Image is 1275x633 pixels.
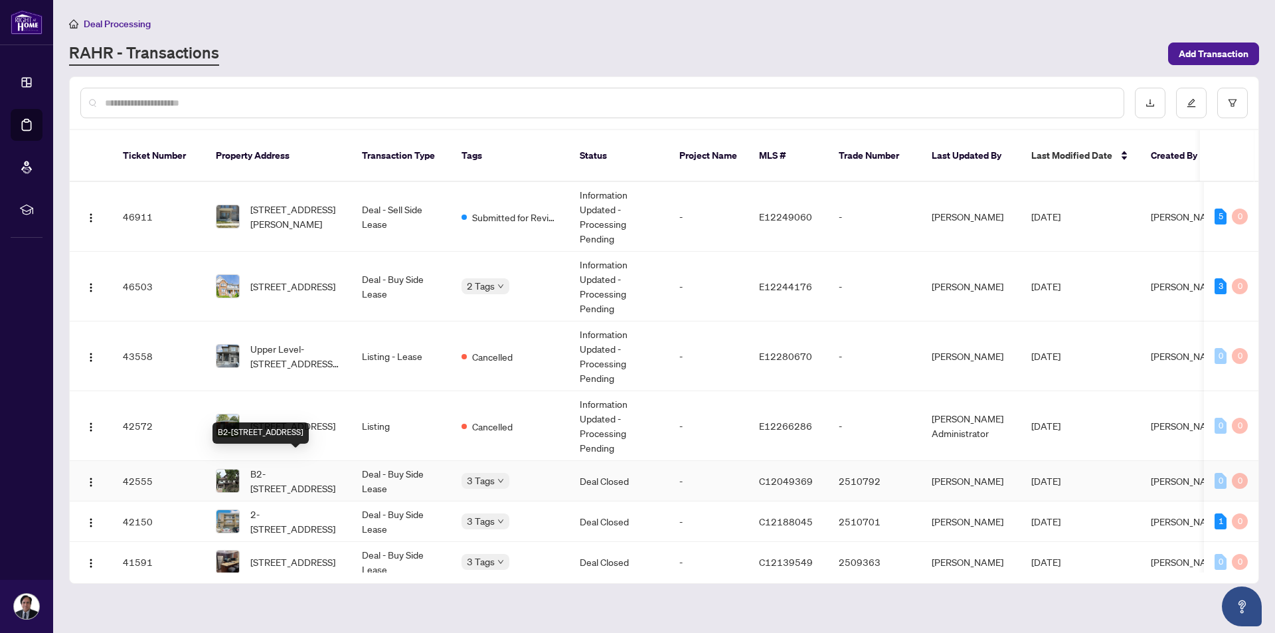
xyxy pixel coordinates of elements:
th: MLS # [748,130,828,182]
span: filter [1228,98,1237,108]
td: Information Updated - Processing Pending [569,391,669,461]
span: 3 Tags [467,554,495,569]
span: E12244176 [759,280,812,292]
span: [DATE] [1031,475,1061,487]
td: Listing [351,391,451,461]
td: - [669,461,748,501]
td: Information Updated - Processing Pending [569,182,669,252]
span: [PERSON_NAME] [1151,280,1223,292]
span: E12249060 [759,211,812,223]
td: 42150 [112,501,205,542]
button: Open asap [1222,587,1262,626]
button: download [1135,88,1165,118]
span: E12280670 [759,350,812,362]
td: Information Updated - Processing Pending [569,321,669,391]
img: thumbnail-img [216,205,239,228]
div: 0 [1215,473,1227,489]
div: 0 [1232,473,1248,489]
button: filter [1217,88,1248,118]
button: Add Transaction [1168,43,1259,65]
span: C12049369 [759,475,813,487]
img: Logo [86,282,96,293]
td: [PERSON_NAME] [921,182,1021,252]
span: [DATE] [1031,515,1061,527]
td: Deal Closed [569,501,669,542]
th: Property Address [205,130,351,182]
img: thumbnail-img [216,470,239,492]
td: - [669,391,748,461]
span: edit [1187,98,1196,108]
td: 2510701 [828,501,921,542]
td: Deal - Buy Side Lease [351,542,451,583]
td: Deal - Buy Side Lease [351,252,451,321]
span: C12139549 [759,556,813,568]
button: Logo [80,415,102,436]
div: 0 [1232,209,1248,225]
span: [PERSON_NAME] [1151,420,1223,432]
a: RAHR - Transactions [69,42,219,66]
span: home [69,19,78,29]
span: [PERSON_NAME] [1151,350,1223,362]
button: Logo [80,206,102,227]
td: [PERSON_NAME] [921,542,1021,583]
div: 0 [1215,348,1227,364]
span: down [497,559,504,565]
td: 46503 [112,252,205,321]
div: 3 [1215,278,1227,294]
span: 2 Tags [467,278,495,294]
span: [DATE] [1031,280,1061,292]
td: [PERSON_NAME] [921,252,1021,321]
span: [STREET_ADDRESS] [250,279,335,294]
th: Status [569,130,669,182]
button: Logo [80,345,102,367]
td: - [669,321,748,391]
img: Logo [86,477,96,488]
th: Trade Number [828,130,921,182]
button: Logo [80,511,102,532]
div: 0 [1232,278,1248,294]
span: Submitted for Review [472,210,558,225]
span: [PERSON_NAME] [1151,515,1223,527]
td: 2510792 [828,461,921,501]
span: 3 Tags [467,513,495,529]
td: 46911 [112,182,205,252]
img: Logo [86,517,96,528]
img: Logo [86,352,96,363]
img: thumbnail-img [216,510,239,533]
div: 0 [1232,554,1248,570]
span: [PERSON_NAME] [1151,211,1223,223]
div: 5 [1215,209,1227,225]
span: Last Modified Date [1031,148,1112,163]
button: Logo [80,470,102,492]
span: Add Transaction [1179,43,1248,64]
button: edit [1176,88,1207,118]
div: 0 [1232,513,1248,529]
img: thumbnail-img [216,275,239,298]
img: thumbnail-img [216,551,239,573]
th: Last Modified Date [1021,130,1140,182]
td: Deal - Buy Side Lease [351,461,451,501]
th: Last Updated By [921,130,1021,182]
th: Project Name [669,130,748,182]
td: 42572 [112,391,205,461]
span: Cancelled [472,349,513,364]
td: 43558 [112,321,205,391]
td: 41591 [112,542,205,583]
span: E12266286 [759,420,812,432]
span: download [1146,98,1155,108]
span: 3 Tags [467,473,495,488]
td: - [828,321,921,391]
div: 0 [1232,418,1248,434]
div: 1 [1215,513,1227,529]
img: Logo [86,422,96,432]
div: B2-[STREET_ADDRESS] [212,422,309,444]
span: Cancelled [472,419,513,434]
td: - [828,252,921,321]
td: Deal - Buy Side Lease [351,501,451,542]
td: - [669,542,748,583]
img: thumbnail-img [216,345,239,367]
span: [DATE] [1031,420,1061,432]
img: logo [11,10,42,35]
span: down [497,478,504,484]
td: Deal Closed [569,542,669,583]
